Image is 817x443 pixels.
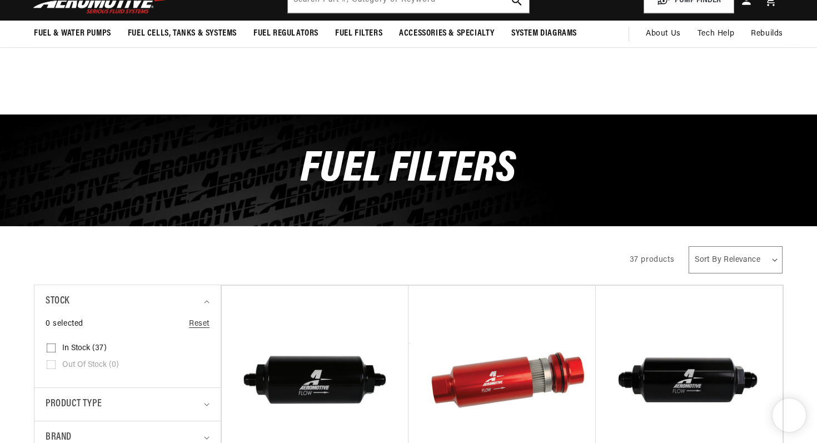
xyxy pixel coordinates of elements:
span: Rebuilds [751,28,783,40]
span: Fuel & Water Pumps [34,28,111,39]
span: Fuel Regulators [253,28,318,39]
span: About Us [646,29,681,38]
span: Fuel Filters [335,28,382,39]
span: Accessories & Specialty [399,28,495,39]
a: Reset [189,318,210,330]
span: Out of stock (0) [62,360,119,370]
summary: System Diagrams [503,21,585,47]
summary: Accessories & Specialty [391,21,503,47]
summary: Fuel Cells, Tanks & Systems [119,21,245,47]
a: About Us [637,21,689,47]
span: Fuel Cells, Tanks & Systems [128,28,237,39]
summary: Fuel Filters [327,21,391,47]
summary: Fuel & Water Pumps [26,21,119,47]
span: Tech Help [698,28,734,40]
span: System Diagrams [511,28,577,39]
span: Product type [46,396,102,412]
summary: Rebuilds [743,21,791,47]
summary: Fuel Regulators [245,21,327,47]
span: Stock [46,293,69,310]
summary: Product type (0 selected) [46,388,210,421]
summary: Stock (0 selected) [46,285,210,318]
summary: Tech Help [689,21,743,47]
span: 37 products [630,256,675,264]
span: In stock (37) [62,344,107,354]
span: Fuel Filters [301,148,516,192]
span: 0 selected [46,318,83,330]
